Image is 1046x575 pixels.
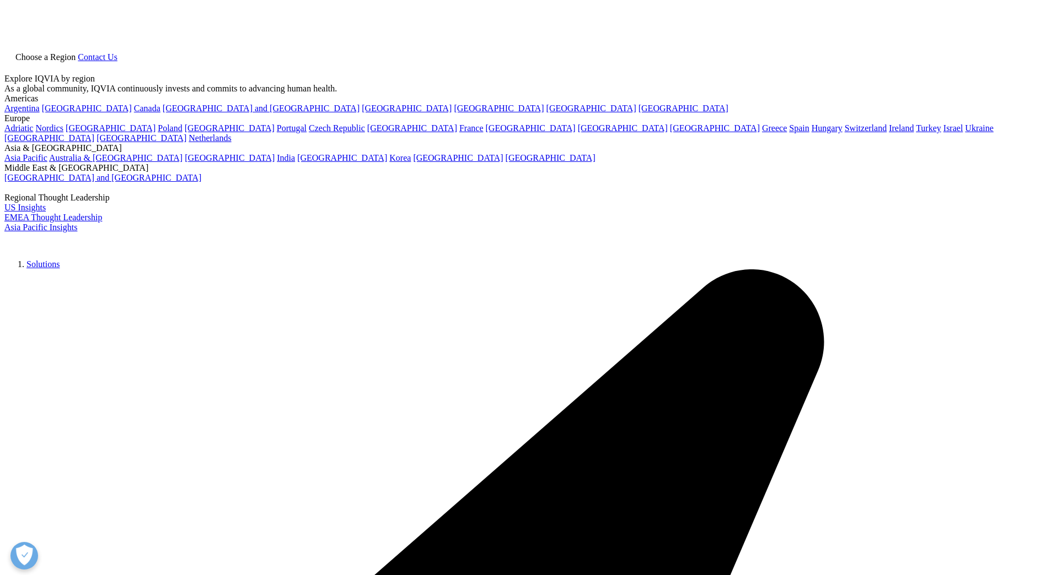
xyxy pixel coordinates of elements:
a: Switzerland [845,123,887,133]
a: [GEOGRAPHIC_DATA] [506,153,596,162]
a: Ireland [889,123,914,133]
a: Argentina [4,104,40,113]
a: Ukraine [965,123,994,133]
button: Open Preferences [10,542,38,569]
a: Contact Us [78,52,117,62]
div: Explore IQVIA by region [4,74,1042,84]
div: Middle East & [GEOGRAPHIC_DATA] [4,163,1042,173]
a: [GEOGRAPHIC_DATA] [4,133,94,143]
a: [GEOGRAPHIC_DATA] [362,104,452,113]
a: [GEOGRAPHIC_DATA] [367,123,457,133]
a: Korea [389,153,411,162]
a: [GEOGRAPHIC_DATA] [42,104,132,113]
a: Greece [762,123,787,133]
a: [GEOGRAPHIC_DATA] and [GEOGRAPHIC_DATA] [163,104,360,113]
a: [GEOGRAPHIC_DATA] [454,104,544,113]
a: Solutions [26,259,60,269]
a: Spain [789,123,809,133]
a: Adriatic [4,123,33,133]
a: Asia Pacific [4,153,47,162]
a: [GEOGRAPHIC_DATA] [670,123,760,133]
a: [GEOGRAPHIC_DATA] [297,153,387,162]
a: Poland [158,123,182,133]
img: IQVIA Healthcare Information Technology and Pharma Clinical Research Company [4,232,93,248]
div: Asia & [GEOGRAPHIC_DATA] [4,143,1042,153]
a: [GEOGRAPHIC_DATA] [185,123,275,133]
a: Portugal [277,123,307,133]
div: Regional Thought Leadership [4,193,1042,203]
div: Americas [4,94,1042,104]
div: As a global community, IQVIA continuously invests and commits to advancing human health. [4,84,1042,94]
a: [GEOGRAPHIC_DATA] [413,153,503,162]
a: Netherlands [189,133,231,143]
a: [GEOGRAPHIC_DATA] [546,104,636,113]
a: India [277,153,295,162]
a: US Insights [4,203,46,212]
a: [GEOGRAPHIC_DATA] [96,133,186,143]
a: Canada [134,104,160,113]
a: [GEOGRAPHIC_DATA] [66,123,155,133]
a: [GEOGRAPHIC_DATA] [639,104,728,113]
a: [GEOGRAPHIC_DATA] [486,123,576,133]
a: Hungary [812,123,843,133]
a: Australia & [GEOGRAPHIC_DATA] [49,153,183,162]
a: Nordics [35,123,63,133]
a: [GEOGRAPHIC_DATA] [578,123,668,133]
a: [GEOGRAPHIC_DATA] and [GEOGRAPHIC_DATA] [4,173,201,182]
a: Israel [943,123,963,133]
a: EMEA Thought Leadership [4,213,102,222]
a: France [459,123,484,133]
a: Asia Pacific Insights [4,223,77,232]
a: Turkey [916,123,941,133]
span: Choose a Region [15,52,76,62]
div: Europe [4,113,1042,123]
a: Czech Republic [309,123,365,133]
a: [GEOGRAPHIC_DATA] [185,153,275,162]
